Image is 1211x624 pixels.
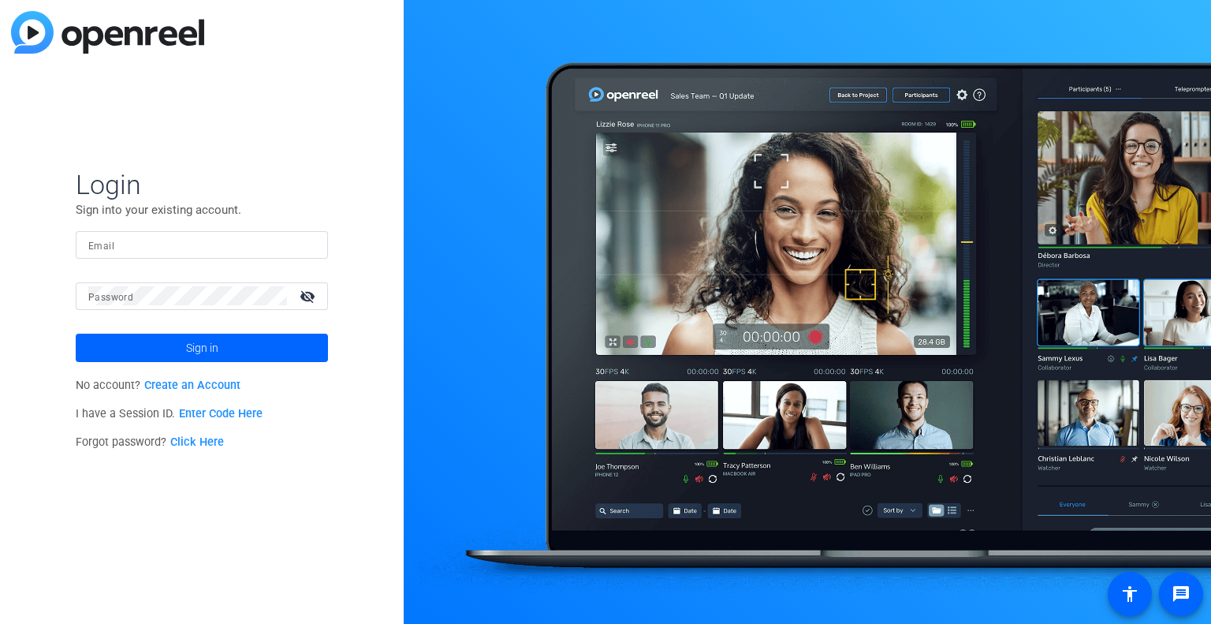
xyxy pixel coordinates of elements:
[76,435,224,449] span: Forgot password?
[144,379,240,392] a: Create an Account
[290,285,328,308] mat-icon: visibility_off
[76,407,263,420] span: I have a Session ID.
[76,379,240,392] span: No account?
[186,328,218,368] span: Sign in
[1120,585,1139,603] mat-icon: accessibility
[170,435,224,449] a: Click Here
[88,241,114,252] mat-label: Email
[88,292,133,303] mat-label: Password
[88,235,315,254] input: Enter Email Address
[179,407,263,420] a: Enter Code Here
[76,168,328,201] span: Login
[1172,585,1191,603] mat-icon: message
[76,334,328,362] button: Sign in
[11,11,204,54] img: blue-gradient.svg
[76,201,328,219] p: Sign into your existing account.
